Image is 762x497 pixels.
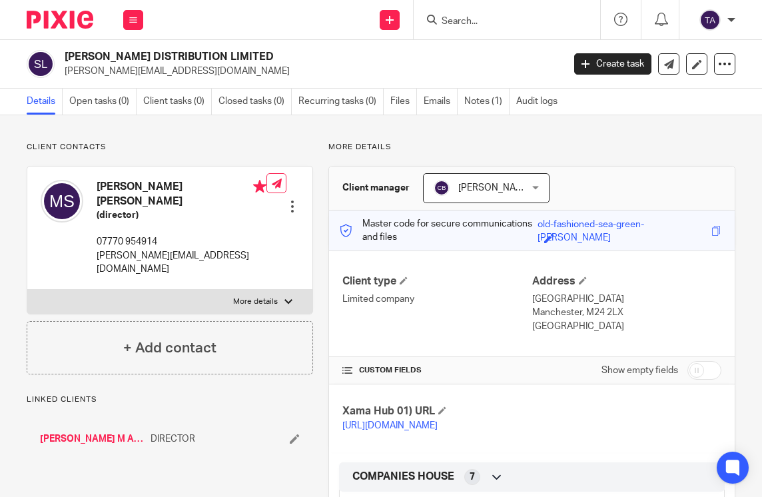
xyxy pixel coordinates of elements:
[342,404,532,418] h4: Xama Hub 01) URL
[298,89,384,115] a: Recurring tasks (0)
[342,421,438,430] a: [URL][DOMAIN_NAME]
[143,89,212,115] a: Client tasks (0)
[342,274,532,288] h4: Client type
[65,50,456,64] h2: [PERSON_NAME] DISTRIBUTION LIMITED
[342,292,532,306] p: Limited company
[532,306,721,319] p: Manchester, M24 2LX
[65,65,554,78] p: [PERSON_NAME][EMAIL_ADDRESS][DOMAIN_NAME]
[470,470,475,484] span: 7
[218,89,292,115] a: Closed tasks (0)
[253,180,266,193] i: Primary
[40,432,144,446] a: [PERSON_NAME] M A MR
[574,53,651,75] a: Create task
[532,274,721,288] h4: Address
[440,16,560,28] input: Search
[69,89,137,115] a: Open tasks (0)
[97,180,266,209] h4: [PERSON_NAME] [PERSON_NAME]
[27,11,93,29] img: Pixie
[390,89,417,115] a: Files
[464,89,510,115] a: Notes (1)
[233,296,278,307] p: More details
[41,180,83,223] img: svg%3E
[342,181,410,195] h3: Client manager
[27,394,313,405] p: Linked clients
[352,470,454,484] span: COMPANIES HOUSE
[342,365,532,376] h4: CUSTOM FIELDS
[97,209,266,222] h5: (director)
[424,89,458,115] a: Emails
[123,338,216,358] h4: + Add contact
[699,9,721,31] img: svg%3E
[532,292,721,306] p: [GEOGRAPHIC_DATA]
[27,50,55,78] img: svg%3E
[97,235,266,248] p: 07770 954914
[151,432,195,446] span: DIRECTOR
[538,218,708,233] div: old-fashioned-sea-green-[PERSON_NAME]
[532,320,721,333] p: [GEOGRAPHIC_DATA]
[434,180,450,196] img: svg%3E
[328,142,735,153] p: More details
[601,364,678,377] label: Show empty fields
[339,217,538,245] p: Master code for secure communications and files
[97,249,266,276] p: [PERSON_NAME][EMAIL_ADDRESS][DOMAIN_NAME]
[458,183,532,193] span: [PERSON_NAME]
[27,89,63,115] a: Details
[516,89,564,115] a: Audit logs
[27,142,313,153] p: Client contacts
